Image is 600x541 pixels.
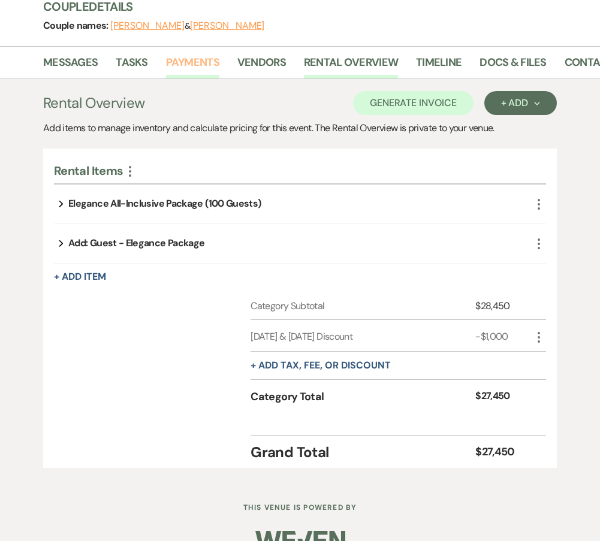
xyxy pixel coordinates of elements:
button: [PERSON_NAME] [110,21,185,31]
div: -$1,000 [475,330,532,344]
a: Vendors [237,54,286,78]
div: Category Subtotal [251,299,475,313]
div: $27,450 [475,444,532,460]
a: Payments [166,54,219,78]
span: & [110,20,264,31]
button: + Add tax, fee, or discount [251,361,391,370]
a: Timeline [416,54,462,78]
a: Rental Overview [304,54,398,78]
span: Couple names: [43,19,110,32]
button: [PERSON_NAME] [190,21,264,31]
div: Elegance All-Inclusive Package (100 Guests) [68,197,261,211]
h3: Rental Overview [43,92,144,114]
div: $28,450 [475,299,532,313]
a: Docs & Files [480,54,546,78]
div: [DATE] & [DATE] Discount [251,330,475,344]
div: $27,450 [475,389,532,405]
a: Messages [43,54,98,78]
button: expand [54,238,68,248]
button: + Add [484,91,557,115]
div: Add: Guest - Elegance Package [68,236,204,250]
button: + Add Item [54,272,106,282]
div: + Add [501,98,540,108]
button: Generate Invoice [353,91,474,115]
div: Grand Total [251,442,475,463]
div: Category Total [251,389,475,405]
a: Tasks [116,54,147,78]
div: Add items to manage inventory and calculate pricing for this event. The Rental Overview is privat... [43,121,557,135]
div: Rental Items [54,163,532,179]
button: expand [54,199,68,208]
